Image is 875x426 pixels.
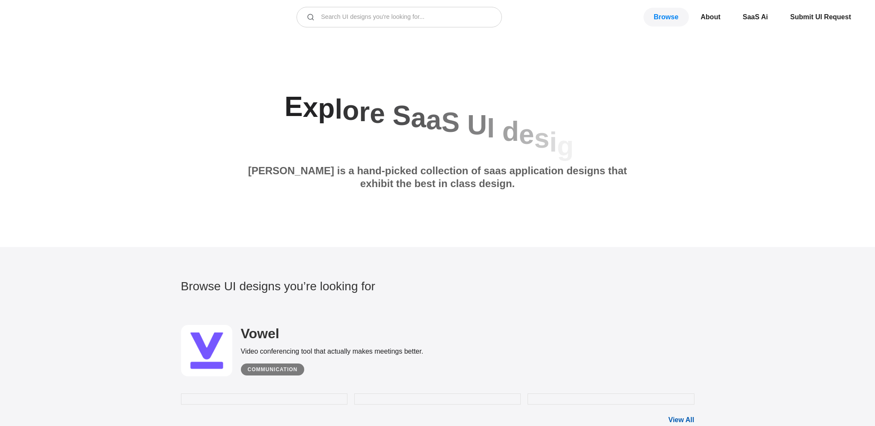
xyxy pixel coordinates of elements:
div: a [411,101,426,134]
div: r [359,95,370,128]
h2: Vowel [241,325,279,342]
div: s [534,122,549,155]
a: SaaS Ai [733,8,778,27]
div: U [467,109,487,142]
div: i [549,126,557,159]
a: Vowel [241,325,279,346]
div: S [441,106,460,139]
h1: Explore SaaS UI design patterns & interactions. [241,90,635,156]
div: l [335,93,342,126]
div: x [303,91,318,124]
div: Communication [248,364,298,375]
div: Video conferencing tool that actually makes meetings better. [241,346,424,357]
div: o [342,94,359,127]
div: p [318,92,335,125]
form: Email Form [297,7,502,27]
a: Browse [644,8,689,27]
div: a [426,104,442,137]
div: d [502,115,519,148]
div: e [370,97,385,130]
img: text, icon, saas logo [308,190,567,200]
div: [PERSON_NAME] is a hand-picked collection of saas application designs that exhibit the best in cl... [241,164,635,190]
input: Search UI designs you're looking for... [297,7,502,27]
a: View All [668,415,694,425]
h2: Browse UI designs you’re looking for [181,279,694,294]
div: E [285,90,303,123]
a: About [691,8,731,27]
a: Submit UI Request [780,8,861,27]
div: e [519,118,534,151]
div: S [393,99,411,132]
div: I [487,112,495,145]
div: g [557,130,574,163]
